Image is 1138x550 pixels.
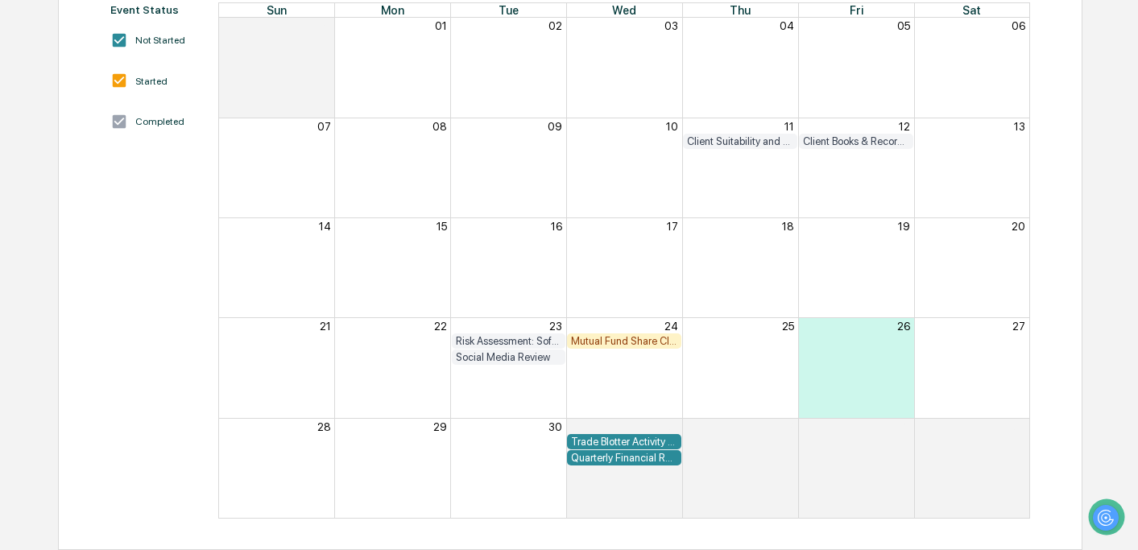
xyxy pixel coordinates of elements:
button: 02 [780,420,794,433]
button: 25 [782,320,794,333]
button: 17 [667,220,678,233]
span: Sun [267,3,287,17]
div: 🖐️ [16,205,29,217]
button: 19 [898,220,910,233]
button: 30 [548,420,562,433]
div: Trade Blotter Activity Review [571,436,677,448]
a: Powered byPylon [114,272,195,285]
button: 04 [780,19,794,32]
div: Client Suitability and Performance Review [687,135,793,147]
span: Tue [499,3,519,17]
a: 🗄️Attestations [110,196,206,225]
button: 27 [1012,320,1025,333]
button: 09 [548,120,562,133]
button: 16 [551,220,562,233]
button: 20 [1012,220,1025,233]
span: Preclearance [32,203,104,219]
button: 01 [435,19,447,32]
div: Completed [135,116,184,127]
button: 04 [1011,420,1025,433]
div: Risk Assessment: Soft Dollar Kickbacks [456,335,562,347]
div: Social Media Review [456,351,562,363]
button: 08 [432,120,447,133]
button: 11 [784,120,794,133]
div: 🗄️ [117,205,130,217]
span: Sat [962,3,981,17]
span: Fri [850,3,863,17]
span: Wed [612,3,636,17]
div: 🔎 [16,235,29,248]
span: Pylon [160,273,195,285]
button: 13 [1014,120,1025,133]
button: 07 [317,120,331,133]
span: Mon [381,3,404,17]
button: Start new chat [274,128,293,147]
button: 24 [664,320,678,333]
iframe: Open customer support [1086,497,1130,540]
p: How can we help? [16,34,293,60]
img: 1746055101610-c473b297-6a78-478c-a979-82029cc54cd1 [16,123,45,152]
button: 15 [437,220,447,233]
div: Started [135,76,168,87]
button: 18 [782,220,794,233]
button: 06 [1012,19,1025,32]
button: 03 [664,19,678,32]
div: Event Status [110,3,202,16]
button: 10 [666,120,678,133]
div: Quarterly Financial Reporting [571,452,677,464]
div: Start new chat [55,123,264,139]
button: 23 [549,320,562,333]
button: 22 [434,320,447,333]
div: Client Books & Records Review [803,135,909,147]
span: Data Lookup [32,234,101,250]
button: 14 [319,220,331,233]
div: Month View [218,2,1030,519]
button: 29 [433,420,447,433]
div: Not Started [135,35,185,46]
button: 03 [896,420,910,433]
button: 01 [666,420,678,433]
div: Mutual Fund Share Class & Fee Review [571,335,677,347]
button: 28 [317,420,331,433]
span: Thu [730,3,751,17]
button: 26 [897,320,910,333]
button: 05 [897,19,910,32]
a: 🔎Data Lookup [10,227,108,256]
a: 🖐️Preclearance [10,196,110,225]
button: 12 [899,120,910,133]
div: We're available if you need us! [55,139,204,152]
button: 02 [548,19,562,32]
button: 21 [320,320,331,333]
span: Attestations [133,203,200,219]
button: 31 [320,19,331,32]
